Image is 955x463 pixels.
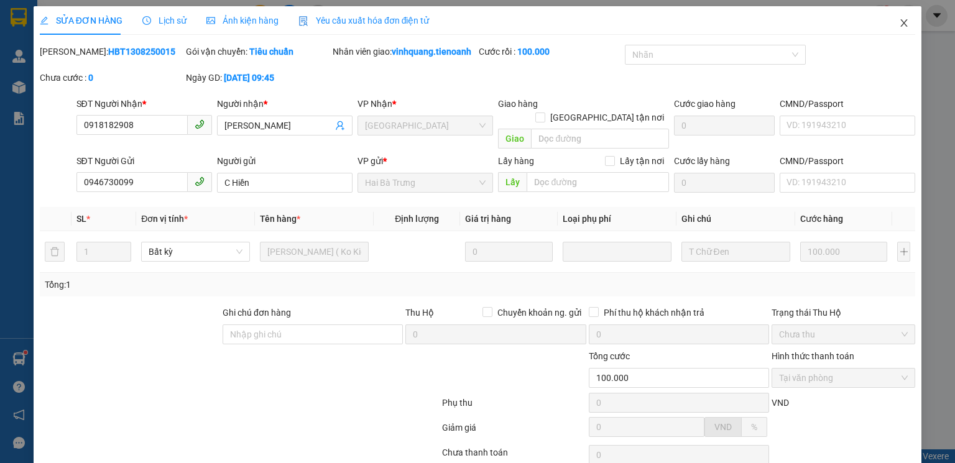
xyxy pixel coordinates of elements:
[223,324,403,344] input: Ghi chú đơn hàng
[887,6,921,41] button: Close
[206,16,215,25] span: picture
[517,47,550,57] b: 100.000
[88,73,93,83] b: 0
[40,16,48,25] span: edit
[149,242,242,261] span: Bất kỳ
[772,351,854,361] label: Hình thức thanh toán
[897,242,910,262] button: plus
[365,116,486,135] span: Thủ Đức
[441,396,587,418] div: Phụ thu
[298,16,430,25] span: Yêu cầu xuất hóa đơn điện tử
[465,214,511,224] span: Giá trị hàng
[405,308,434,318] span: Thu Hộ
[186,45,330,58] div: Gói vận chuyển:
[223,308,291,318] label: Ghi chú đơn hàng
[779,369,908,387] span: Tại văn phòng
[589,351,630,361] span: Tổng cước
[714,422,732,432] span: VND
[465,242,552,262] input: 0
[779,325,908,344] span: Chưa thu
[358,99,392,109] span: VP Nhận
[186,71,330,85] div: Ngày GD:
[206,16,279,25] span: Ảnh kiện hàng
[599,306,709,319] span: Phí thu hộ khách nhận trả
[224,73,274,83] b: [DATE] 09:45
[899,18,909,28] span: close
[217,97,353,111] div: Người nhận
[441,421,587,442] div: Giảm giá
[76,214,86,224] span: SL
[772,306,915,319] div: Trạng thái Thu Hộ
[249,47,293,57] b: Tiêu chuẩn
[674,116,775,135] input: Cước giao hàng
[108,47,175,57] b: HBT1308250015
[479,45,622,58] div: Cước rồi :
[800,242,887,262] input: 0
[498,99,538,109] span: Giao hàng
[780,154,915,168] div: CMND/Passport
[674,156,730,166] label: Cước lấy hàng
[492,306,586,319] span: Chuyển khoản ng. gửi
[527,172,669,192] input: Dọc đường
[335,121,345,131] span: user-add
[40,16,122,25] span: SỬA ĐƠN HÀNG
[142,16,151,25] span: clock-circle
[195,119,205,129] span: phone
[365,173,486,192] span: Hai Bà Trưng
[780,97,915,111] div: CMND/Passport
[260,242,369,262] input: VD: Bàn, Ghế
[40,45,183,58] div: [PERSON_NAME]:
[558,207,676,231] th: Loại phụ phí
[392,47,471,57] b: vinhquang.tienoanh
[45,242,65,262] button: delete
[195,176,205,186] span: phone
[498,172,527,192] span: Lấy
[545,111,669,124] span: [GEOGRAPHIC_DATA] tận nơi
[260,214,300,224] span: Tên hàng
[76,97,212,111] div: SĐT Người Nhận
[751,422,757,432] span: %
[358,154,493,168] div: VP gửi
[395,214,439,224] span: Định lượng
[676,207,795,231] th: Ghi chú
[217,154,353,168] div: Người gửi
[76,154,212,168] div: SĐT Người Gửi
[498,129,531,149] span: Giao
[674,173,775,193] input: Cước lấy hàng
[40,71,183,85] div: Chưa cước :
[800,214,843,224] span: Cước hàng
[531,129,669,149] input: Dọc đường
[498,156,534,166] span: Lấy hàng
[674,99,736,109] label: Cước giao hàng
[681,242,790,262] input: Ghi Chú
[298,16,308,26] img: icon
[45,278,369,291] div: Tổng: 1
[142,16,187,25] span: Lịch sử
[141,214,188,224] span: Đơn vị tính
[615,154,669,168] span: Lấy tận nơi
[333,45,476,58] div: Nhân viên giao:
[772,398,789,408] span: VND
